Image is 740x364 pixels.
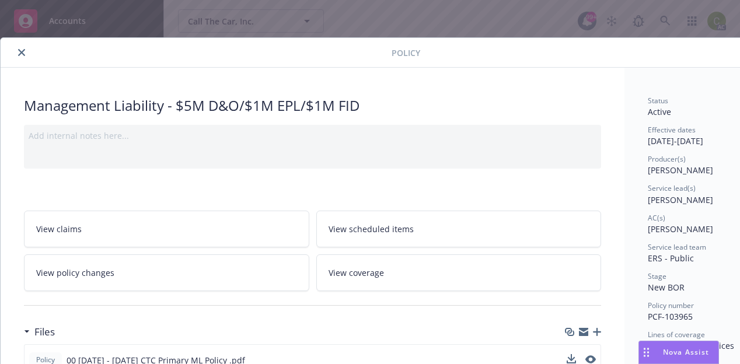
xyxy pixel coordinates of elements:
[648,154,686,164] span: Producer(s)
[29,129,596,142] div: Add internal notes here...
[648,164,713,176] span: [PERSON_NAME]
[24,324,55,339] div: Files
[648,242,706,252] span: Service lead team
[648,300,694,310] span: Policy number
[638,341,719,364] button: Nova Assist
[329,267,384,279] span: View coverage
[392,47,420,59] span: Policy
[663,347,709,357] span: Nova Assist
[329,223,414,235] span: View scheduled items
[648,223,713,235] span: [PERSON_NAME]
[648,213,665,223] span: AC(s)
[15,45,29,60] button: close
[648,271,666,281] span: Stage
[648,194,713,205] span: [PERSON_NAME]
[648,311,693,322] span: PCF-103965
[34,324,55,339] h3: Files
[648,183,696,193] span: Service lead(s)
[648,106,671,117] span: Active
[648,253,694,264] span: ERS - Public
[36,267,114,279] span: View policy changes
[24,254,309,291] a: View policy changes
[648,330,705,339] span: Lines of coverage
[648,96,668,106] span: Status
[316,254,602,291] a: View coverage
[316,211,602,247] a: View scheduled items
[567,354,576,363] button: download file
[36,223,82,235] span: View claims
[648,282,685,293] span: New BOR
[648,125,696,135] span: Effective dates
[24,211,309,247] a: View claims
[585,355,596,363] button: preview file
[639,341,654,363] div: Drag to move
[24,96,601,116] div: Management Liability - $5M D&O/$1M EPL/$1M FID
